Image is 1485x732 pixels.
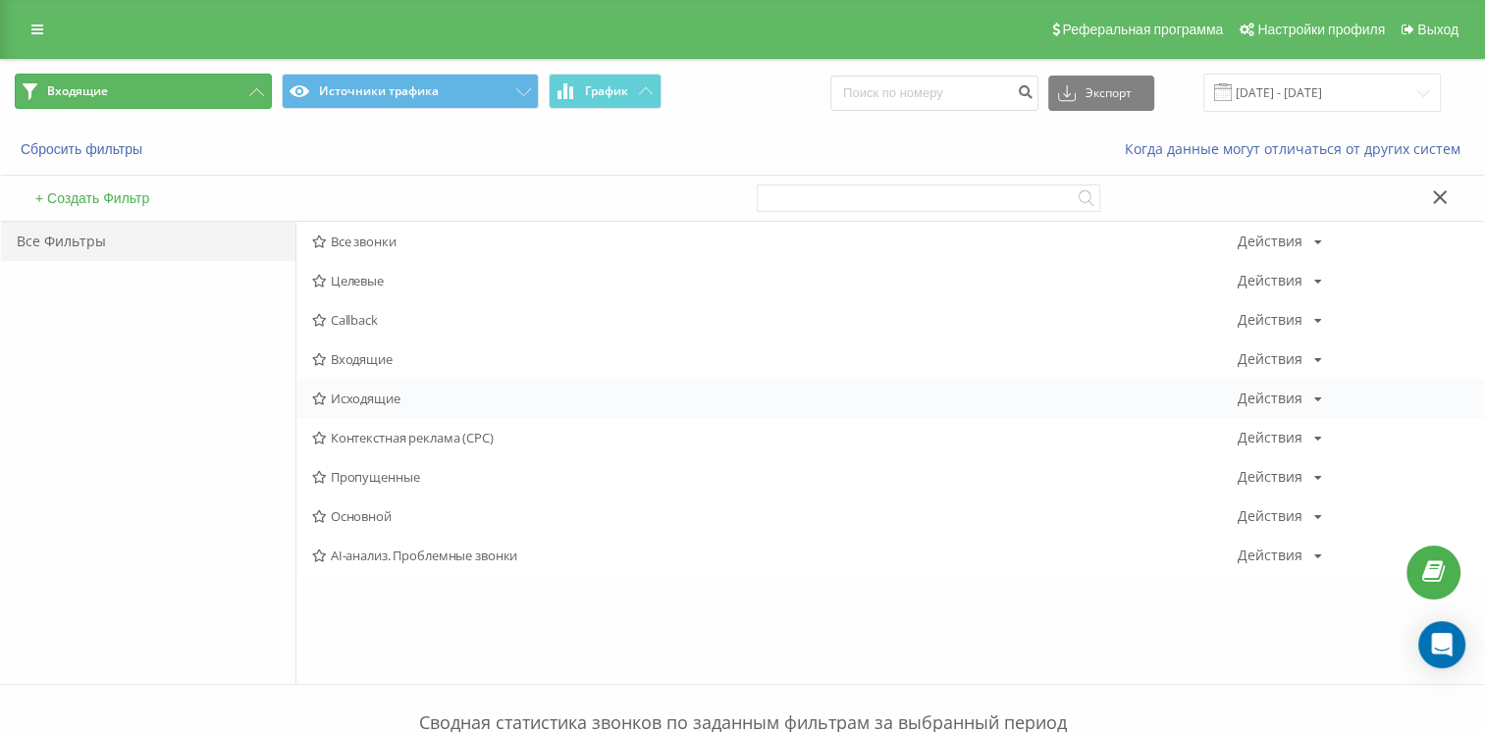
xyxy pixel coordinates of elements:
[1426,188,1455,209] button: Закрыть
[312,431,1237,444] span: Контекстная реклама (CPC)
[1418,621,1465,668] div: Open Intercom Messenger
[1237,509,1301,523] div: Действия
[47,83,108,99] span: Входящие
[1062,22,1223,37] span: Реферальная программа
[1048,76,1154,111] button: Экспорт
[312,509,1237,523] span: Основной
[312,274,1237,288] span: Целевые
[1237,313,1301,327] div: Действия
[312,549,1237,562] span: AI-анализ. Проблемные звонки
[1,222,295,261] div: Все Фильтры
[1125,139,1470,158] a: Когда данные могут отличаться от других систем
[1237,235,1301,248] div: Действия
[830,76,1038,111] input: Поиск по номеру
[1237,431,1301,444] div: Действия
[312,352,1237,366] span: Входящие
[29,189,155,207] button: + Создать Фильтр
[1237,352,1301,366] div: Действия
[312,470,1237,484] span: Пропущенные
[1237,392,1301,405] div: Действия
[312,313,1237,327] span: Callback
[1237,274,1301,288] div: Действия
[1257,22,1385,37] span: Настройки профиля
[312,235,1237,248] span: Все звонки
[15,140,152,158] button: Сбросить фильтры
[312,392,1237,405] span: Исходящие
[15,74,272,109] button: Входящие
[1417,22,1458,37] span: Выход
[549,74,662,109] button: График
[282,74,539,109] button: Источники трафика
[1237,549,1301,562] div: Действия
[1237,470,1301,484] div: Действия
[585,84,628,98] span: График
